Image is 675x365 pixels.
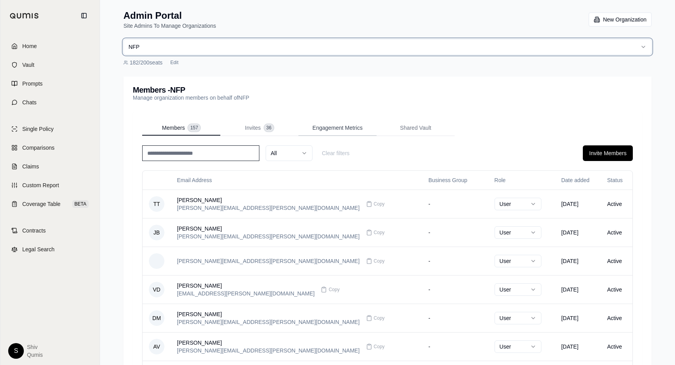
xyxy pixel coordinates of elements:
a: Coverage TableBETA [5,195,95,213]
span: 157 [188,124,200,132]
span: 36 [264,124,274,132]
span: Legal Search [22,245,55,253]
button: Copy [363,253,388,269]
div: [PERSON_NAME] [177,196,360,204]
span: Copy [374,315,385,321]
p: Site Admins To Manage Organizations [123,22,216,30]
button: New Organization [589,13,652,27]
div: [PERSON_NAME][EMAIL_ADDRESS][PERSON_NAME][DOMAIN_NAME] [177,318,360,326]
td: - [422,218,488,247]
button: Invite Members [583,145,633,161]
td: Active [601,275,632,304]
span: VD [149,282,164,297]
h1: Admin Portal [123,9,216,22]
td: [DATE] [555,190,601,218]
span: Contracts [22,227,46,234]
span: Vault [22,61,34,69]
a: Custom Report [5,177,95,194]
span: Copy [374,258,385,264]
div: [PERSON_NAME] [177,282,314,290]
span: Comparisons [22,144,54,152]
td: - [422,190,488,218]
th: Status [601,171,632,190]
span: Shiv [27,343,43,351]
a: Chats [5,94,95,111]
button: Copy [363,339,388,354]
div: [EMAIL_ADDRESS][PERSON_NAME][DOMAIN_NAME] [177,290,314,297]
button: Copy [363,225,388,240]
span: Copy [374,344,385,350]
th: Email Address [171,171,422,190]
span: BETA [72,200,89,208]
div: [PERSON_NAME][EMAIL_ADDRESS][PERSON_NAME][DOMAIN_NAME] [177,347,360,354]
th: Business Group [422,171,488,190]
div: [PERSON_NAME][EMAIL_ADDRESS][PERSON_NAME][DOMAIN_NAME] [177,204,360,212]
td: [DATE] [555,247,601,275]
td: [DATE] [555,332,601,361]
td: [DATE] [555,218,601,247]
td: Active [601,218,632,247]
span: Copy [374,201,385,207]
td: Active [601,247,632,275]
span: Qumis [27,351,43,359]
span: Chats [22,98,37,106]
td: Active [601,304,632,332]
span: TT [149,196,164,212]
a: Prompts [5,75,95,92]
span: Copy [329,286,339,293]
a: Home [5,38,95,55]
h3: Members - NFP [133,86,249,94]
a: Comparisons [5,139,95,156]
td: Active [601,332,632,361]
button: Copy [363,196,388,212]
td: - [422,247,488,275]
a: Contracts [5,222,95,239]
th: Date added [555,171,601,190]
span: Members [162,124,185,132]
span: Prompts [22,80,43,88]
td: - [422,275,488,304]
button: Edit [167,58,182,67]
th: Role [488,171,555,190]
span: Engagement Metrics [312,124,362,132]
span: Custom Report [22,181,59,189]
div: [PERSON_NAME][EMAIL_ADDRESS][PERSON_NAME][DOMAIN_NAME] [177,233,360,240]
span: Invites [245,124,261,132]
span: Copy [374,229,385,236]
span: Home [22,42,37,50]
div: S [8,343,24,359]
td: - [422,332,488,361]
span: Shared Vault [400,124,431,132]
span: JB [149,225,164,240]
span: Coverage Table [22,200,61,208]
span: AV [149,339,164,354]
img: Qumis Logo [10,13,39,19]
a: Single Policy [5,120,95,138]
div: [PERSON_NAME] [177,310,360,318]
a: Vault [5,56,95,73]
p: Manage organization members on behalf of NFP [133,94,249,102]
td: [DATE] [555,275,601,304]
a: Claims [5,158,95,175]
div: [PERSON_NAME] [177,225,360,233]
div: [PERSON_NAME] [177,339,360,347]
td: - [422,304,488,332]
span: Claims [22,163,39,170]
td: [DATE] [555,304,601,332]
span: DM [149,310,164,326]
button: Collapse sidebar [78,9,90,22]
button: Copy [363,310,388,326]
button: Copy [318,282,343,297]
span: Single Policy [22,125,54,133]
td: Active [601,190,632,218]
span: 182 / 200 seats [130,59,162,66]
div: [PERSON_NAME][EMAIL_ADDRESS][PERSON_NAME][DOMAIN_NAME] [177,257,360,265]
a: Legal Search [5,241,95,258]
